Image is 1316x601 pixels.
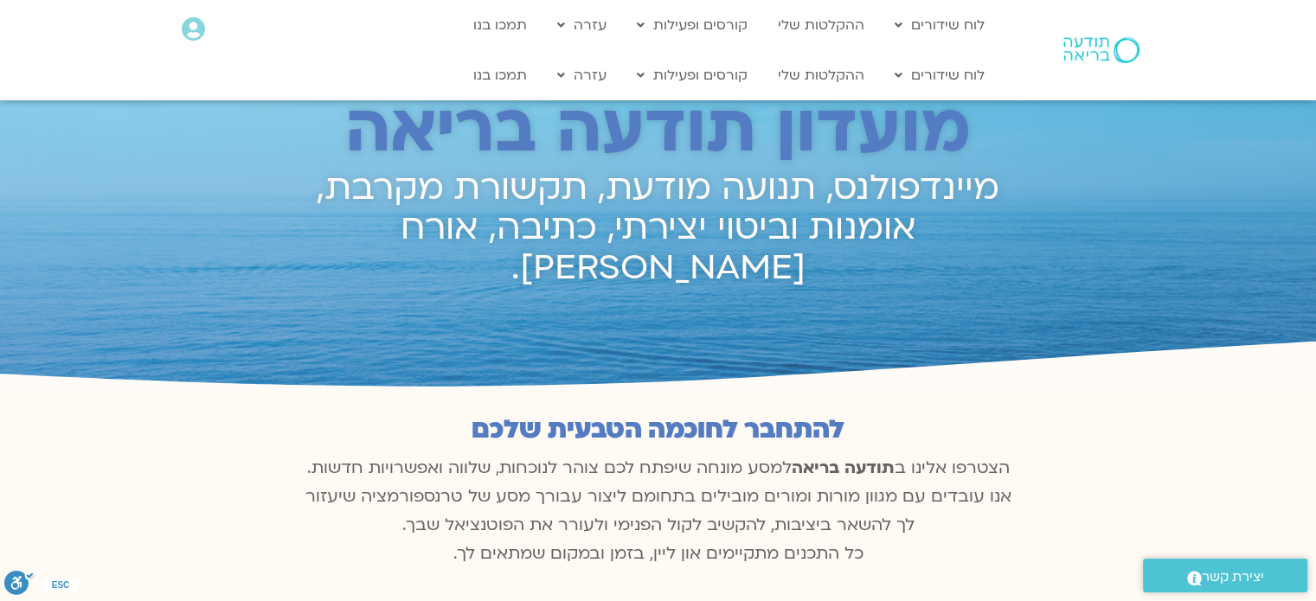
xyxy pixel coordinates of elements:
p: הצטרפו אלינו ב למסע מונחה שיפתח לכם צוהר לנוכחות, שלווה ואפשרויות חדשות. אנו עובדים עם מגוון מורו... [295,454,1022,568]
span: יצירת קשר [1202,566,1264,589]
h2: מועדון תודעה בריאה [294,92,1023,168]
h2: מיינדפולנס, תנועה מודעת, תקשורת מקרבת, אומנות וביטוי יצירתי, כתיבה, אורח [PERSON_NAME]. [294,169,1023,288]
a: עזרה [549,9,615,42]
a: תמכו בנו [465,59,536,92]
a: ההקלטות שלי [769,59,873,92]
img: תודעה בריאה [1063,37,1139,63]
a: לוח שידורים [886,9,993,42]
a: קורסים ופעילות [628,59,756,92]
h2: להתחבר לחוכמה הטבעית שלכם [295,415,1022,444]
a: תמכו בנו [465,9,536,42]
b: תודעה בריאה [792,457,895,479]
a: לוח שידורים [886,59,993,92]
a: עזרה [549,59,615,92]
a: יצירת קשר [1143,559,1307,592]
a: ההקלטות שלי [769,9,873,42]
a: קורסים ופעילות [628,9,756,42]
